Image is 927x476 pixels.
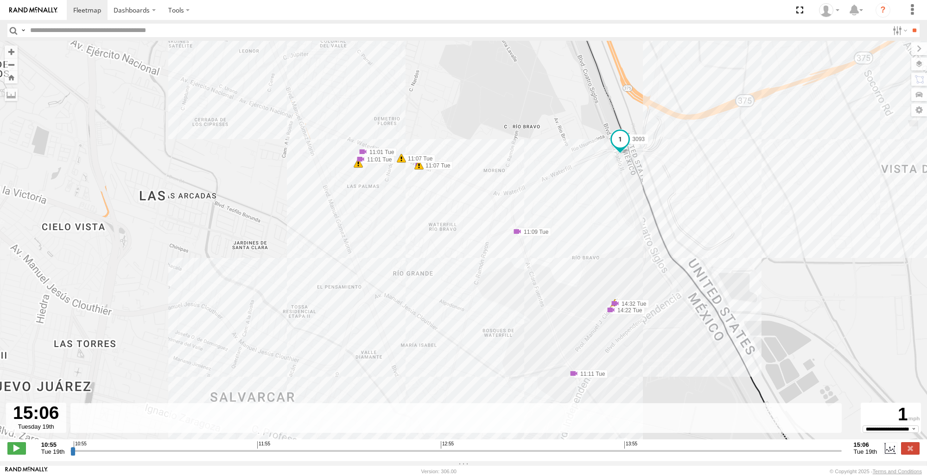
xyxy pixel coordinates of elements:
[354,159,363,168] div: 5
[401,154,435,163] label: 11:07 Tue
[611,306,645,315] label: 14:22 Tue
[7,442,26,454] label: Play/Stop
[74,441,87,449] span: 10:55
[876,3,890,18] i: ?
[615,300,649,308] label: 14:32 Tue
[5,45,18,58] button: Zoom in
[419,161,453,170] label: 11:07 Tue
[5,88,18,101] label: Measure
[574,370,608,378] label: 11:11 Tue
[854,441,877,448] strong: 15:06
[41,441,65,448] strong: 10:55
[441,441,454,449] span: 12:55
[361,155,394,164] label: 11:01 Tue
[41,448,65,455] span: Tue 19th Aug 2025
[257,441,270,449] span: 11:55
[632,136,645,142] span: 3093
[517,228,551,236] label: 11:09 Tue
[830,469,922,474] div: © Copyright 2025 -
[19,24,27,37] label: Search Query
[5,58,18,71] button: Zoom out
[901,442,920,454] label: Close
[363,148,397,156] label: 11:01 Tue
[854,448,877,455] span: Tue 19th Aug 2025
[5,71,18,84] button: Zoom Home
[816,3,843,17] div: eramir69 .
[9,7,57,13] img: rand-logo.svg
[862,404,920,425] div: 1
[889,24,909,37] label: Search Filter Options
[873,469,922,474] a: Terms and Conditions
[624,441,637,449] span: 13:55
[911,103,927,116] label: Map Settings
[421,469,457,474] div: Version: 306.00
[5,467,48,476] a: Visit our Website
